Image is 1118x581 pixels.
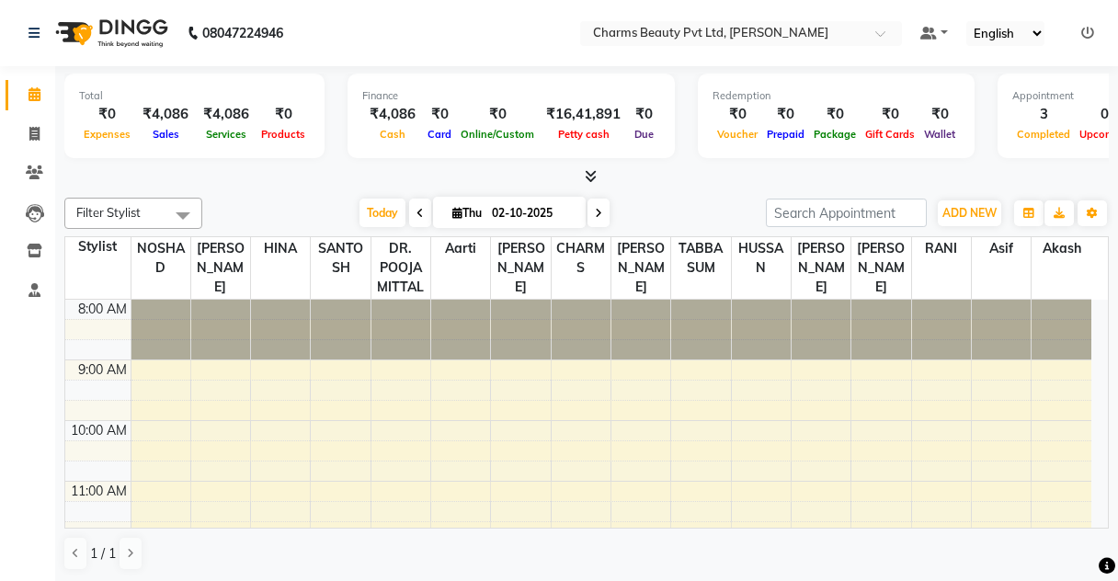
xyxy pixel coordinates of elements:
span: Voucher [713,128,762,141]
span: Gift Cards [861,128,919,141]
span: Aarti [431,237,490,260]
span: Services [201,128,251,141]
div: 9:00 AM [74,360,131,380]
div: Stylist [65,237,131,256]
span: Cash [375,128,410,141]
div: ₹4,086 [135,104,196,125]
span: SANTOSH [311,237,370,279]
span: Card [423,128,456,141]
div: ₹0 [456,104,539,125]
div: ₹4,086 [196,104,257,125]
div: ₹0 [713,104,762,125]
span: Filter Stylist [76,205,141,220]
img: logo [47,7,173,59]
span: [PERSON_NAME] [611,237,670,299]
div: 11:00 AM [67,482,131,501]
span: [PERSON_NAME] [191,237,250,299]
button: ADD NEW [938,200,1001,226]
b: 08047224946 [202,7,283,59]
span: Completed [1012,128,1075,141]
div: ₹0 [809,104,861,125]
span: HUSSAN [732,237,791,279]
input: 2025-10-02 [486,199,578,227]
div: ₹0 [628,104,660,125]
div: ₹0 [762,104,809,125]
span: [PERSON_NAME] [491,237,550,299]
span: Expenses [79,128,135,141]
span: Petty cash [553,128,614,141]
span: Today [359,199,405,227]
div: ₹0 [257,104,310,125]
span: DR. POOJA MITTAL [371,237,430,299]
span: Thu [448,206,486,220]
span: ADD NEW [942,206,997,220]
div: 3 [1012,104,1075,125]
span: RANI [912,237,971,260]
span: [PERSON_NAME] [792,237,850,299]
div: ₹4,086 [362,104,423,125]
div: Finance [362,88,660,104]
span: CHARMS [552,237,610,279]
div: 10:00 AM [67,421,131,440]
div: ₹0 [861,104,919,125]
span: Package [809,128,861,141]
span: Due [630,128,658,141]
span: Products [257,128,310,141]
span: 1 / 1 [90,544,116,564]
span: Asif [972,237,1031,260]
span: NOSHAD [131,237,190,279]
span: HINA [251,237,310,260]
span: Sales [148,128,184,141]
span: Akash [1032,237,1091,260]
div: Total [79,88,310,104]
span: Wallet [919,128,960,141]
span: Prepaid [762,128,809,141]
div: ₹0 [79,104,135,125]
div: ₹16,41,891 [539,104,628,125]
div: 8:00 AM [74,300,131,319]
span: Online/Custom [456,128,539,141]
span: [PERSON_NAME] [851,237,910,299]
span: TABBASUM [671,237,730,279]
div: ₹0 [919,104,960,125]
input: Search Appointment [766,199,927,227]
div: ₹0 [423,104,456,125]
div: Redemption [713,88,960,104]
